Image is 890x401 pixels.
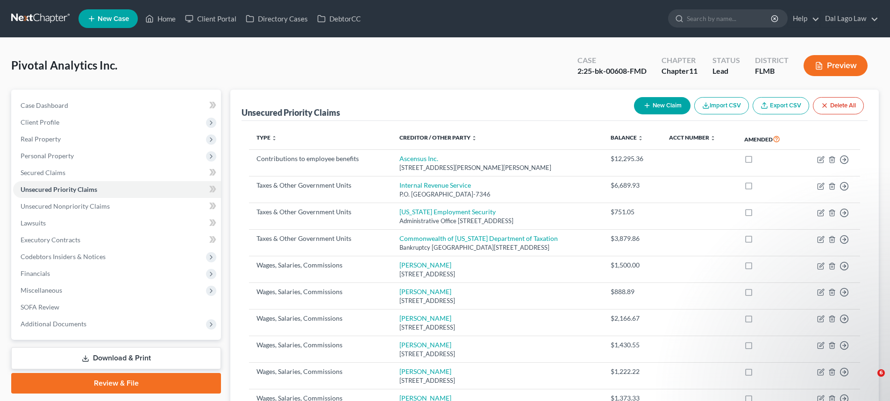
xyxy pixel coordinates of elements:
[399,217,596,225] div: Administrative Office [STREET_ADDRESS]
[21,118,59,126] span: Client Profile
[21,101,68,109] span: Case Dashboard
[399,296,596,305] div: [STREET_ADDRESS]
[611,340,654,350] div: $1,430.55
[611,314,654,323] div: $2,166.67
[399,314,451,322] a: [PERSON_NAME]
[399,261,451,269] a: [PERSON_NAME]
[611,134,643,141] a: Balance unfold_more
[858,369,881,392] iframe: Intercom live chat
[737,128,799,150] th: Amended
[687,10,772,27] input: Search by name...
[399,350,596,359] div: [STREET_ADDRESS]
[669,134,716,141] a: Acct Number unfold_more
[256,134,277,141] a: Type unfold_more
[256,340,384,350] div: Wages, Salaries, Commissions
[21,219,46,227] span: Lawsuits
[662,66,698,77] div: Chapter
[13,97,221,114] a: Case Dashboard
[399,190,596,199] div: P.O. [GEOGRAPHIC_DATA]-7346
[11,347,221,369] a: Download & Print
[399,341,451,349] a: [PERSON_NAME]
[313,10,365,27] a: DebtorCC
[21,152,74,160] span: Personal Property
[13,299,221,316] a: SOFA Review
[611,287,654,296] div: $888.89
[813,97,864,114] button: Delete All
[788,10,819,27] a: Help
[399,367,451,375] a: [PERSON_NAME]
[694,97,749,114] button: Import CSV
[399,323,596,332] div: [STREET_ADDRESS]
[399,288,451,295] a: [PERSON_NAME]
[13,181,221,198] a: Unsecured Priority Claims
[712,66,740,77] div: Lead
[399,234,558,242] a: Commonwealth of [US_STATE] Department of Taxation
[21,169,65,176] span: Secured Claims
[21,269,50,277] span: Financials
[755,55,789,66] div: District
[256,154,384,163] div: Contributions to employee benefits
[399,181,471,189] a: Internal Revenue Service
[21,253,106,260] span: Codebtors Insiders & Notices
[399,243,596,252] div: Bankruptcy [GEOGRAPHIC_DATA][STREET_ADDRESS]
[141,10,180,27] a: Home
[13,232,221,248] a: Executory Contracts
[710,135,716,141] i: unfold_more
[256,207,384,217] div: Taxes & Other Government Units
[21,202,110,210] span: Unsecured Nonpriority Claims
[611,260,654,270] div: $1,500.00
[611,207,654,217] div: $751.05
[13,198,221,215] a: Unsecured Nonpriority Claims
[577,66,647,77] div: 2:25-bk-00608-FMD
[21,135,61,143] span: Real Property
[13,215,221,232] a: Lawsuits
[271,135,277,141] i: unfold_more
[256,234,384,243] div: Taxes & Other Government Units
[399,134,477,141] a: Creditor / Other Party unfold_more
[611,367,654,376] div: $1,222.22
[611,181,654,190] div: $6,689.93
[180,10,241,27] a: Client Portal
[256,367,384,376] div: Wages, Salaries, Commissions
[577,55,647,66] div: Case
[21,185,97,193] span: Unsecured Priority Claims
[21,236,80,244] span: Executory Contracts
[611,154,654,163] div: $12,295.36
[399,163,596,172] div: [STREET_ADDRESS][PERSON_NAME][PERSON_NAME]
[804,55,868,76] button: Preview
[256,314,384,323] div: Wages, Salaries, Commissions
[11,373,221,394] a: Review & File
[689,66,698,75] span: 11
[820,10,878,27] a: Dal Lago Law
[634,97,691,114] button: New Claim
[21,286,62,294] span: Miscellaneous
[638,135,643,141] i: unfold_more
[98,15,129,22] span: New Case
[471,135,477,141] i: unfold_more
[399,270,596,279] div: [STREET_ADDRESS]
[755,66,789,77] div: FLMB
[21,320,86,328] span: Additional Documents
[611,234,654,243] div: $3,879.86
[399,208,496,216] a: [US_STATE] Employment Security
[753,97,809,114] a: Export CSV
[13,164,221,181] a: Secured Claims
[399,155,438,162] a: Ascensus Inc.
[256,260,384,270] div: Wages, Salaries, Commissions
[11,58,117,72] span: Pivotal Analytics Inc.
[241,10,313,27] a: Directory Cases
[21,303,59,311] span: SOFA Review
[712,55,740,66] div: Status
[256,181,384,190] div: Taxes & Other Government Units
[662,55,698,66] div: Chapter
[399,376,596,385] div: [STREET_ADDRESS]
[877,369,885,377] span: 6
[256,287,384,296] div: Wages, Salaries, Commissions
[242,107,340,118] div: Unsecured Priority Claims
